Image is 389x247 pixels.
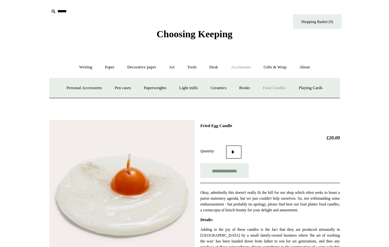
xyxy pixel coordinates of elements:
[225,59,257,76] a: Accessories
[205,79,232,97] a: Ceramics
[61,79,108,97] a: Personal Accessories
[138,79,172,97] a: Paperweights
[99,59,120,76] a: Paper
[200,135,340,141] h2: £20.00
[200,190,340,213] p: Okay, admittedly this doesn't really fit the bill for our shop which often seeks to boast a puris...
[200,148,226,154] label: Quantity
[200,123,340,128] h1: Fried Egg Candle
[156,34,232,38] a: Choosing Keeping
[293,79,328,97] a: Playing Cards
[109,79,137,97] a: Pen cases
[257,79,292,97] a: Food Candles
[163,59,180,76] a: Art
[181,59,202,76] a: Tools
[203,59,224,76] a: Desk
[73,59,98,76] a: Writing
[121,59,162,76] a: Decorative paper
[293,14,342,29] a: Shopping Basket (0)
[233,79,256,97] a: Books
[200,218,213,222] strong: Details:
[173,79,203,97] a: Light mills
[258,59,292,76] a: Gifts & Wrap
[156,29,232,39] span: Choosing Keeping
[293,59,316,76] a: About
